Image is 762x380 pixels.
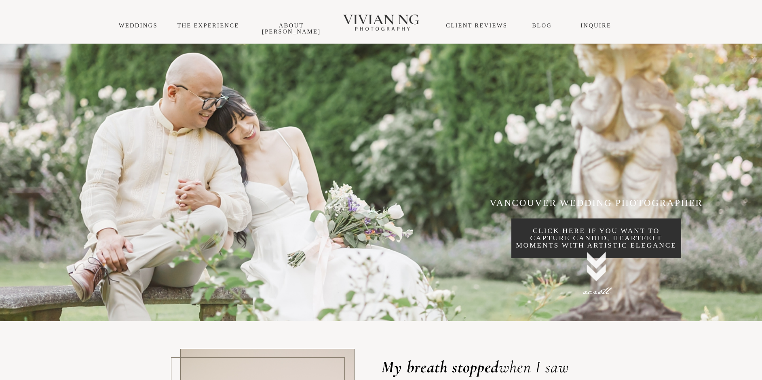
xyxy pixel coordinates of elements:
a: Blog [532,22,552,29]
span: scroll [583,282,610,302]
a: CLIENT REVIEWS [446,22,507,29]
strong: My breath stopped [381,357,499,377]
a: click here if you want to capture candid, heartfelt moments with artistic elegance [511,218,681,258]
p: click here if you want to capture candid, heartfelt moments with artistic elegance [511,227,681,249]
span: VANCOUVER WEDDING PHOTOGRAPHER [490,197,703,208]
a: THE EXPERIENCE [177,22,239,29]
a: WEDDINGS [119,22,158,29]
a: About [PERSON_NAME] [262,22,321,35]
a: INQUIRE [580,22,611,29]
